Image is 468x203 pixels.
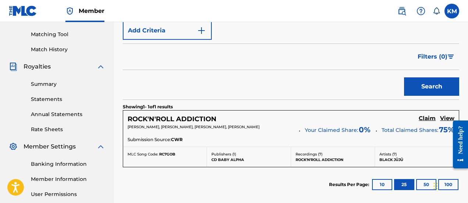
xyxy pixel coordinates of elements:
[431,168,468,203] iframe: Chat Widget
[31,95,105,103] a: Statements
[123,104,173,110] p: Showing 1 - 1 of 1 results
[404,77,459,96] button: Search
[31,160,105,168] a: Banking Information
[447,115,468,174] iframe: Resource Center
[372,179,392,190] button: 10
[9,6,37,16] img: MLC Logo
[416,179,436,190] button: 50
[128,125,260,129] span: [PERSON_NAME], [PERSON_NAME], [PERSON_NAME], [PERSON_NAME]
[296,151,370,157] p: Recordings ( 7 )
[329,181,371,188] p: Results Per Page:
[24,142,76,151] span: Member Settings
[96,62,105,71] img: expand
[433,175,438,197] div: Drag
[439,124,454,135] span: 75 %
[394,179,414,190] button: 25
[305,126,358,134] span: Your Claimed Share:
[65,7,74,15] img: Top Rightsholder
[128,115,217,123] h5: ROCK'N'ROLL ADDICTION
[31,126,105,133] a: Rate Sheets
[382,127,438,133] span: Total Claimed Shares:
[440,115,454,122] h5: View
[9,142,18,151] img: Member Settings
[24,62,51,71] span: Royalties
[394,4,409,18] a: Public Search
[448,55,454,59] img: filter
[9,62,18,71] img: Royalties
[31,111,105,118] a: Annual Statements
[31,80,105,88] a: Summary
[128,152,158,157] span: MLC Song Code:
[397,7,406,15] img: search
[418,52,447,61] span: Filters ( 0 )
[31,175,105,183] a: Member Information
[379,151,454,157] p: Artists ( 7 )
[197,26,206,35] img: 9d2ae6d4665cec9f34b9.svg
[123,21,212,40] button: Add Criteria
[211,157,286,162] p: CD BABY ALPHA
[417,7,425,15] img: help
[159,152,175,157] span: RC7GOB
[440,115,454,123] a: View
[444,4,459,18] div: User Menu
[31,31,105,38] a: Matching Tool
[433,7,440,15] div: Notifications
[128,136,171,143] span: Submission Source:
[31,46,105,53] a: Match History
[379,157,454,162] p: BLACK JÜJÜ
[31,190,105,198] a: User Permissions
[296,157,370,162] p: ROCK'N'ROLL ADDICTION
[96,142,105,151] img: expand
[79,7,104,15] span: Member
[414,4,428,18] div: Help
[413,48,459,66] button: Filters (0)
[171,136,183,143] span: CWR
[359,124,371,135] span: 0 %
[211,151,286,157] p: Publishers ( 1 )
[419,115,436,122] h5: Claim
